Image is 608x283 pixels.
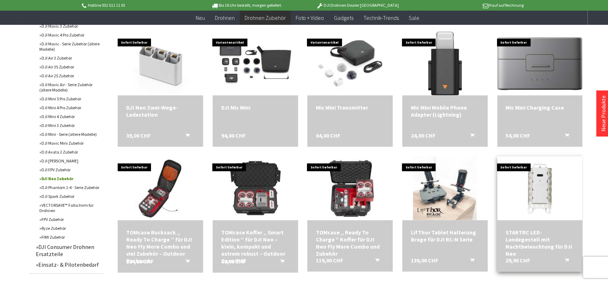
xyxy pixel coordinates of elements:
a: FPV Zubehör [36,215,104,224]
div: Mic Mini Transmitter [316,104,384,111]
a: Drohnen Zubehör [240,11,291,25]
img: DJI Neo Zwei-Wege-Ladestation [123,32,198,95]
a: TOMcase Koffer „ Smart Edition “ für DJI Neo – klein, kompakt und extrem robust – Outdoor Case IP... [221,229,290,264]
img: Mic Mini Charging Case [497,37,583,90]
a: DJI Consumer Drohnen Ersatzteile [33,242,104,259]
img: TOMcase Rucksack „ Ready To Charge ” für DJI Neo Fly More Combo und viel Zubehör – Outdoor Rucksack [128,156,192,220]
span: 54,00 CHF [506,132,530,139]
a: Sale [404,11,425,25]
a: DJI Neo Zubehör [36,174,104,183]
a: Drohnen [210,11,240,25]
span: 94,00 CHF [221,132,246,139]
img: TOMcase „ Ready To Charge “ Koffer für DJI Neo Fly More Combo und Zubehör [318,156,382,220]
div: TOMcase Koffer „ Smart Edition “ für DJI Neo – klein, kompakt und extrem robust – Outdoor Case IP67 [221,229,290,264]
div: Mic Mini Charging Case [506,104,574,111]
button: In den Warenkorb [556,132,573,141]
img: Mic Mini Transmitter [312,32,388,95]
a: DJI Mini 4 Zubehör [36,112,104,121]
a: DJI Mic Mini 94,00 CHF [221,104,290,111]
span: Sale [409,14,420,21]
a: LifThor Tablet Halterung Brage für DJI RC-N Serie 139,00 CHF In den Warenkorb [411,229,479,243]
a: Mic Mini Transmitter 64,00 CHF [316,104,384,111]
a: Einsatz- & Pilotenbedarf [33,259,104,270]
div: LifThor Tablet Halterung Brage für DJI RC-N Serie [411,229,479,243]
span: Foto + Video [296,14,324,21]
a: DJI Air 2S Zubehör [36,71,104,80]
a: Mic Mini Mobile Phone Adapter (Lightning) 24,00 CHF In den Warenkorb [411,104,479,118]
button: In den Warenkorb [177,132,194,141]
span: Drohnen [215,14,235,21]
span: 69,00 CHF [221,258,246,265]
img: DJI Mic Mini [218,32,293,95]
div: DJI Neo Zwei-Wege-Ladestation [126,104,195,118]
button: In den Warenkorb [556,257,573,266]
a: DJI FPV Zubehör [36,165,104,174]
a: DJI [PERSON_NAME] [36,156,104,165]
a: DJI Mini 3 Zubehör [36,121,104,130]
span: Drohnen Zubehör [245,14,286,21]
div: STARTRC LED-Landegestell mit Nachtbeleuchtung für DJI Neo [506,229,574,257]
p: Hotline 032 511 11 03 [81,1,191,10]
a: VECTORSAVE™ Fallschirm für Drohnen [36,201,104,215]
a: Ryze Zubehör [36,224,104,233]
a: DJI Spark Zubehör [36,192,104,201]
a: DJI Mavic 3 Zubehör [36,22,104,30]
a: DJI Mavic 4 Pro Zubehör [36,30,104,39]
div: DJI Mic Mini [221,104,290,111]
span: Gadgets [334,14,354,21]
span: 24,00 CHF [411,132,435,139]
a: STARTRC LED-Landegestell mit Nachtbeleuchtung für DJI Neo 29,90 CHF In den Warenkorb [506,229,574,257]
a: Technik-Trends [359,11,404,25]
span: 64,00 CHF [316,132,340,139]
a: Mic Mini Charging Case 54,00 CHF In den Warenkorb [506,104,574,111]
span: 119,00 CHF [316,257,343,264]
img: LifThor Tablet Halterung Brage für DJI RC-N Serie [413,156,477,220]
a: DJI Neo Zwei-Wege-Ladestation 39,00 CHF In den Warenkorb [126,104,195,118]
a: DJI Mavic Mini Zubehör [36,139,104,148]
a: FIMI Zubehör [36,233,104,242]
a: DJI Avata 2 Zubehör [36,148,104,156]
button: In den Warenkorb [367,257,384,266]
a: DJI Phantom 1-4 - Serie Zubehör [36,183,104,192]
button: In den Warenkorb [272,258,289,267]
a: DJI Mavic - Serie Zubehör (ältere Modelle) [36,39,104,54]
a: Neue Produkte [600,95,607,132]
span: 39,00 CHF [126,132,151,139]
img: TOMcase Koffer „ Smart Edition “ für DJI Neo – klein, kompakt und extrem robust – Outdoor Case IP67 [223,156,287,220]
div: Mic Mini Mobile Phone Adapter (Lightning) [411,104,479,118]
p: DJI Drohnen Dealer [GEOGRAPHIC_DATA] [302,1,413,10]
a: Neu [191,11,210,25]
a: TOMcase Rucksack „ Ready To Charge ” für DJI Neo Fly More Combo und viel Zubehör – Outdoor Rucksa... [126,229,195,264]
a: DJI Mini - Serie (ältere Modelle) [36,130,104,139]
a: DJI Mavic Air - Serie Zubehör (ältere Modelle) [36,80,104,94]
span: 139,00 CHF [411,257,438,264]
p: Kauf auf Rechnung [413,1,524,10]
a: TOMcase „ Ready To Charge “ Koffer für DJI Neo Fly More Combo und Zubehör 119,00 CHF In den Waren... [316,229,384,257]
a: Foto + Video [291,11,329,25]
span: Neu [196,14,205,21]
a: Gadgets [329,11,359,25]
a: DJI Mini 4 Pro Zubehör [36,103,104,112]
span: 29,90 CHF [506,257,530,264]
p: Bis 16 Uhr bestellt, morgen geliefert. [191,1,302,10]
div: TOMcase „ Ready To Charge “ Koffer für DJI Neo Fly More Combo und Zubehör [316,229,384,257]
span: 124,00 CHF [126,258,154,265]
div: TOMcase Rucksack „ Ready To Charge ” für DJI Neo Fly More Combo und viel Zubehör – Outdoor Rucksack [126,229,195,264]
img: STARTRC LED-Landegestell mit Nachtbeleuchtung für DJI Neo [508,156,572,220]
a: DJI Mini 5 Pro Zubehör [36,94,104,103]
span: Technik-Trends [364,14,399,21]
a: DJI Air 3 Zubehör [36,54,104,62]
a: DJI Air 3S Zubehör [36,62,104,71]
button: In den Warenkorb [462,257,479,266]
img: Mic Mini Mobile Phone Adapter (Lightning) [428,32,462,95]
button: In den Warenkorb [462,132,479,141]
button: In den Warenkorb [177,258,194,267]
